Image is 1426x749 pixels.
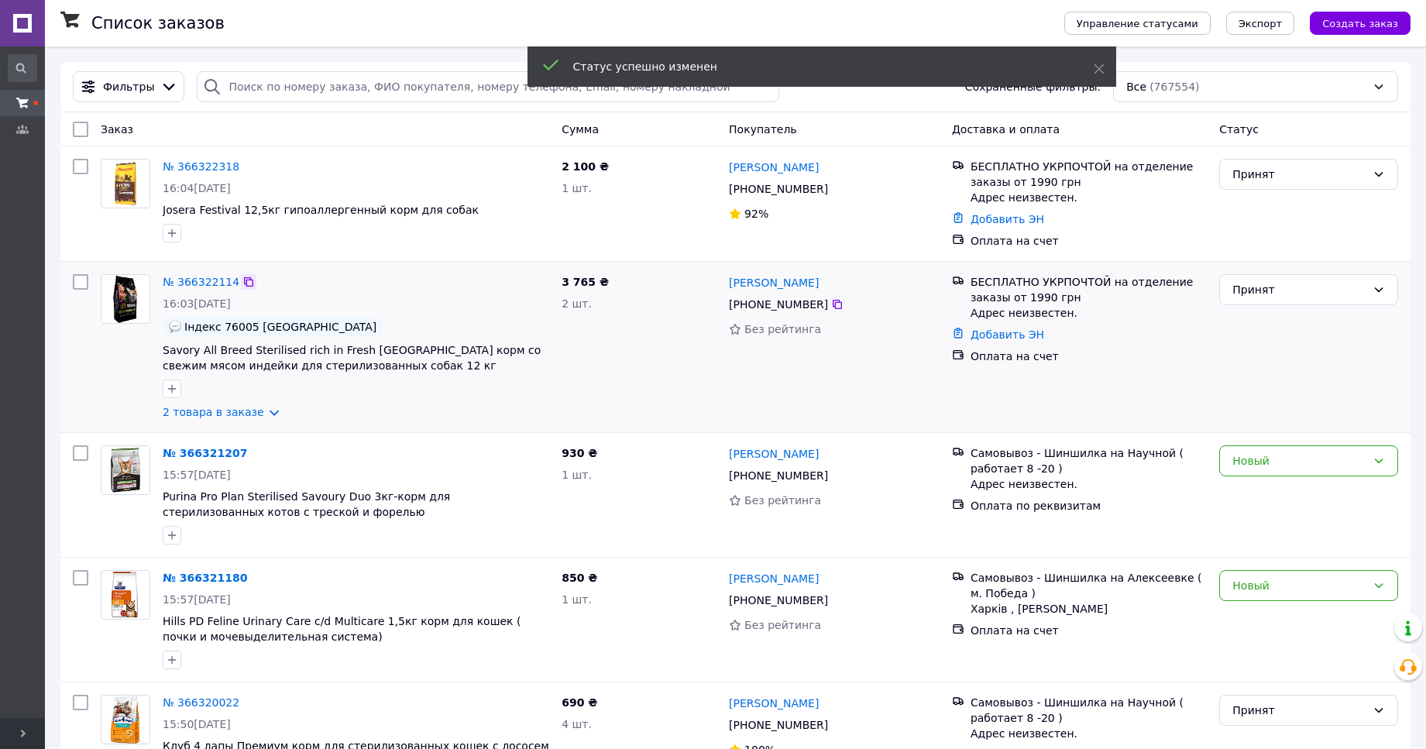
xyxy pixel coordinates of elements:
[169,321,181,333] img: :speech_balloon:
[101,159,150,208] a: Фото товару
[101,570,150,620] a: Фото товару
[1226,12,1294,35] button: Экспорт
[971,570,1207,601] div: Самовывоз - Шиншилка на Алексеевке ( м. Победа )
[1232,452,1366,469] div: Новый
[744,323,821,335] span: Без рейтинга
[1232,166,1366,183] div: Принят
[971,274,1207,305] div: БЕСПЛАТНО УКРПОЧТОЙ на отделение заказы от 1990 грн
[971,213,1044,225] a: Добавить ЭН
[952,123,1060,136] span: Доставка и оплата
[971,233,1207,249] div: Оплата на счет
[163,469,231,481] span: 15:57[DATE]
[112,571,139,619] img: Фото товару
[1126,79,1146,94] span: Все
[971,445,1207,476] div: Самовывоз - Шиншилка на Научной ( работает 8 -20 )
[562,447,597,459] span: 930 ₴
[744,494,821,507] span: Без рейтинга
[91,14,225,33] h1: Список заказов
[562,469,592,481] span: 1 шт.
[729,123,797,136] span: Покупатель
[744,619,821,631] span: Без рейтинга
[729,446,819,462] a: [PERSON_NAME]
[562,297,592,310] span: 2 шт.
[163,593,231,606] span: 15:57[DATE]
[1310,12,1411,35] button: Создать заказ
[562,123,599,136] span: Сумма
[101,274,150,324] a: Фото товару
[726,714,831,736] div: [PHONE_NUMBER]
[1239,18,1282,29] span: Экспорт
[163,297,231,310] span: 16:03[DATE]
[1232,577,1366,594] div: Новый
[726,465,831,486] div: [PHONE_NUMBER]
[197,71,779,102] input: Поиск по номеру заказа, ФИО покупателя, номеру телефона, Email, номеру накладной
[971,498,1207,514] div: Оплата по реквизитам
[1232,281,1366,298] div: Принят
[163,572,247,584] a: № 366321180
[1149,81,1199,93] span: (767554)
[971,328,1044,341] a: Добавить ЭН
[163,696,239,709] a: № 366320022
[971,695,1207,726] div: Самовывоз - Шиншилка на Научной ( работает 8 -20 )
[562,182,592,194] span: 1 шт.
[573,59,1055,74] div: Статус успешно изменен
[1294,16,1411,29] a: Создать заказ
[163,182,231,194] span: 16:04[DATE]
[729,696,819,711] a: [PERSON_NAME]
[163,204,479,216] a: Josera Festival 12,5кг гипоаллергенный корм для собак
[726,294,831,315] div: [PHONE_NUMBER]
[1219,123,1259,136] span: Статус
[1232,702,1366,719] div: Принят
[726,178,831,200] div: [PHONE_NUMBER]
[101,123,133,136] span: Заказ
[163,276,239,288] a: № 366322114
[1077,18,1198,29] span: Управление статусами
[110,696,140,744] img: Фото товару
[729,160,819,175] a: [PERSON_NAME]
[729,275,819,290] a: [PERSON_NAME]
[1064,12,1211,35] button: Управление статусами
[103,79,154,94] span: Фильтры
[163,406,264,418] a: 2 товара в заказе
[101,695,150,744] a: Фото товару
[163,447,247,459] a: № 366321207
[971,726,1207,741] div: Адрес неизвестен.
[971,476,1207,492] div: Адрес неизвестен.
[726,589,831,611] div: [PHONE_NUMBER]
[971,305,1207,321] div: Адрес неизвестен.
[163,490,450,518] a: Purina Pro Plan Sterilised Savoury Duo 3кг-корм для стерилизованных котов с треской и форелью
[101,445,150,495] a: Фото товару
[562,593,592,606] span: 1 шт.
[101,446,149,494] img: Фото товару
[971,601,1207,617] div: Харків , [PERSON_NAME]
[562,572,597,584] span: 850 ₴
[163,718,231,730] span: 15:50[DATE]
[113,160,138,208] img: Фото товару
[971,349,1207,364] div: Оплата на счет
[971,190,1207,205] div: Адрес неизвестен.
[729,571,819,586] a: [PERSON_NAME]
[163,615,521,643] a: Hills PD Feline Urinary Care c/d Multicare 1,5кг корм для кошек ( почки и мочевыделительная система)
[971,623,1207,638] div: Оплата на счет
[971,159,1207,190] div: БЕСПЛАТНО УКРПОЧТОЙ на отделение заказы от 1990 грн
[744,208,768,220] span: 92%
[112,275,139,323] img: Фото товару
[562,718,592,730] span: 4 шт.
[562,696,597,709] span: 690 ₴
[562,160,609,173] span: 2 100 ₴
[163,344,541,372] a: Savory All Breed Sterilised rich in Fresh [GEOGRAPHIC_DATA] корм со свежим мясом индейки для стер...
[562,276,609,288] span: 3 765 ₴
[1322,18,1398,29] span: Создать заказ
[184,321,376,333] span: Індекс 76005 [GEOGRAPHIC_DATA]
[163,160,239,173] a: № 366322318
